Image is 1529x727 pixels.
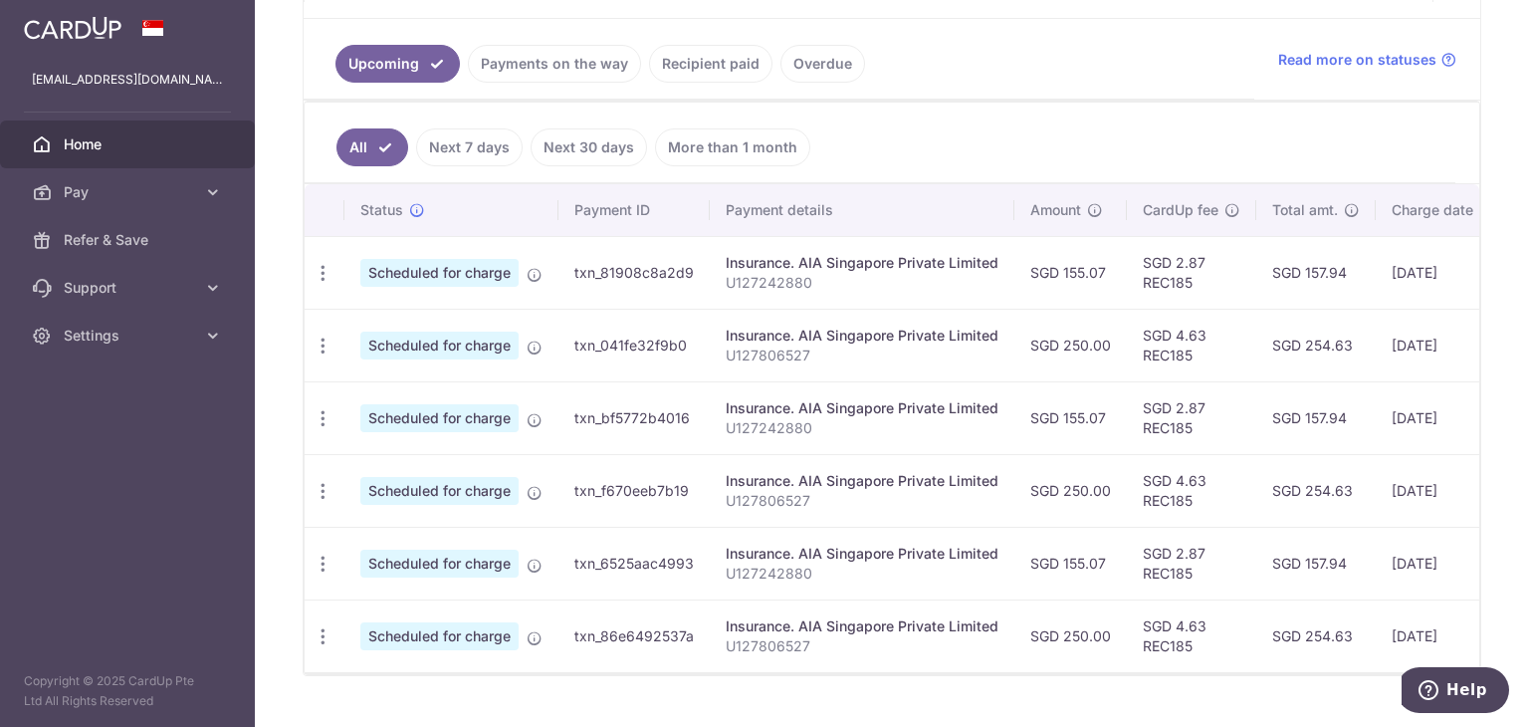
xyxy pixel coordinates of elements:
[1376,600,1511,672] td: [DATE]
[726,636,998,656] p: U127806527
[1014,527,1127,600] td: SGD 155.07
[335,45,460,83] a: Upcoming
[558,184,710,236] th: Payment ID
[360,404,519,432] span: Scheduled for charge
[360,550,519,578] span: Scheduled for charge
[710,184,1014,236] th: Payment details
[1278,50,1456,70] a: Read more on statuses
[1030,200,1081,220] span: Amount
[558,454,710,527] td: txn_f670eeb7b19
[1014,381,1127,454] td: SGD 155.07
[558,527,710,600] td: txn_6525aac4993
[1127,236,1256,309] td: SGD 2.87 REC185
[726,326,998,346] div: Insurance. AIA Singapore Private Limited
[1256,381,1376,454] td: SGD 157.94
[360,622,519,650] span: Scheduled for charge
[780,45,865,83] a: Overdue
[1402,667,1509,717] iframe: Opens a widget where you can find more information
[416,128,523,166] a: Next 7 days
[655,128,810,166] a: More than 1 month
[726,398,998,418] div: Insurance. AIA Singapore Private Limited
[1127,600,1256,672] td: SGD 4.63 REC185
[649,45,772,83] a: Recipient paid
[1014,236,1127,309] td: SGD 155.07
[64,326,195,346] span: Settings
[1014,309,1127,381] td: SGD 250.00
[726,544,998,564] div: Insurance. AIA Singapore Private Limited
[468,45,641,83] a: Payments on the way
[1256,527,1376,600] td: SGD 157.94
[1376,527,1511,600] td: [DATE]
[1376,309,1511,381] td: [DATE]
[531,128,647,166] a: Next 30 days
[64,230,195,250] span: Refer & Save
[64,278,195,298] span: Support
[1127,454,1256,527] td: SGD 4.63 REC185
[1278,50,1436,70] span: Read more on statuses
[360,477,519,505] span: Scheduled for charge
[64,134,195,154] span: Home
[726,491,998,511] p: U127806527
[1127,309,1256,381] td: SGD 4.63 REC185
[1376,381,1511,454] td: [DATE]
[1256,454,1376,527] td: SGD 254.63
[558,381,710,454] td: txn_bf5772b4016
[1256,236,1376,309] td: SGD 157.94
[360,332,519,360] span: Scheduled for charge
[1014,600,1127,672] td: SGD 250.00
[558,309,710,381] td: txn_041fe32f9b0
[1127,381,1256,454] td: SGD 2.87 REC185
[726,616,998,636] div: Insurance. AIA Singapore Private Limited
[1256,600,1376,672] td: SGD 254.63
[1014,454,1127,527] td: SGD 250.00
[1272,200,1338,220] span: Total amt.
[558,236,710,309] td: txn_81908c8a2d9
[726,253,998,273] div: Insurance. AIA Singapore Private Limited
[32,70,223,90] p: [EMAIL_ADDRESS][DOMAIN_NAME]
[1143,200,1218,220] span: CardUp fee
[336,128,408,166] a: All
[1127,527,1256,600] td: SGD 2.87 REC185
[1376,236,1511,309] td: [DATE]
[726,273,998,293] p: U127242880
[64,182,195,202] span: Pay
[726,346,998,365] p: U127806527
[1256,309,1376,381] td: SGD 254.63
[726,471,998,491] div: Insurance. AIA Singapore Private Limited
[726,564,998,584] p: U127242880
[360,259,519,287] span: Scheduled for charge
[558,600,710,672] td: txn_86e6492537a
[24,16,121,40] img: CardUp
[1376,454,1511,527] td: [DATE]
[360,200,403,220] span: Status
[726,418,998,438] p: U127242880
[1392,200,1473,220] span: Charge date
